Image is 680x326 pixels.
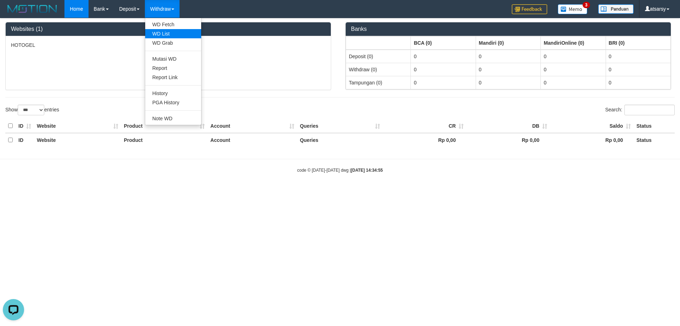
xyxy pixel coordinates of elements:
[145,114,201,123] a: Note WD
[606,63,670,76] td: 0
[598,4,634,14] img: panduan.png
[541,36,606,50] th: Group: activate to sort column ascending
[145,63,201,73] a: Report
[5,105,59,115] label: Show entries
[606,76,670,89] td: 0
[466,119,550,133] th: DB
[351,168,383,173] strong: [DATE] 14:34:55
[121,119,208,133] th: Product
[208,119,297,133] th: Account
[34,119,121,133] th: Website
[145,73,201,82] a: Report Link
[18,105,44,115] select: Showentries
[476,36,540,50] th: Group: activate to sort column ascending
[145,89,201,98] a: History
[11,26,325,32] h3: Websites (1)
[145,38,201,48] a: WD Grab
[346,36,411,50] th: Group: activate to sort column ascending
[476,63,540,76] td: 0
[476,50,540,63] td: 0
[351,26,665,32] h3: Banks
[11,42,325,49] p: HOTOGEL
[297,119,383,133] th: Queries
[346,50,411,63] td: Deposit (0)
[558,4,588,14] img: Button%20Memo.svg
[606,36,670,50] th: Group: activate to sort column ascending
[383,133,466,147] th: Rp 0,00
[3,3,24,24] button: Open LiveChat chat widget
[466,133,550,147] th: Rp 0,00
[346,76,411,89] td: Tampungan (0)
[34,133,121,147] th: Website
[605,105,675,115] label: Search:
[383,119,466,133] th: CR
[145,54,201,63] a: Mutasi WD
[121,133,208,147] th: Product
[16,119,34,133] th: ID
[145,29,201,38] a: WD List
[411,76,476,89] td: 0
[208,133,297,147] th: Account
[606,50,670,63] td: 0
[583,2,590,8] span: 3
[550,133,634,147] th: Rp 0,00
[411,36,476,50] th: Group: activate to sort column ascending
[5,4,59,14] img: MOTION_logo.png
[145,20,201,29] a: WD Fetch
[476,76,540,89] td: 0
[541,63,606,76] td: 0
[550,119,634,133] th: Saldo
[411,50,476,63] td: 0
[541,76,606,89] td: 0
[624,105,675,115] input: Search:
[411,63,476,76] td: 0
[634,133,675,147] th: Status
[634,119,675,133] th: Status
[297,133,383,147] th: Queries
[541,50,606,63] td: 0
[512,4,547,14] img: Feedback.jpg
[297,168,383,173] small: code © [DATE]-[DATE] dwg |
[145,98,201,107] a: PGA History
[16,133,34,147] th: ID
[346,63,411,76] td: Withdraw (0)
